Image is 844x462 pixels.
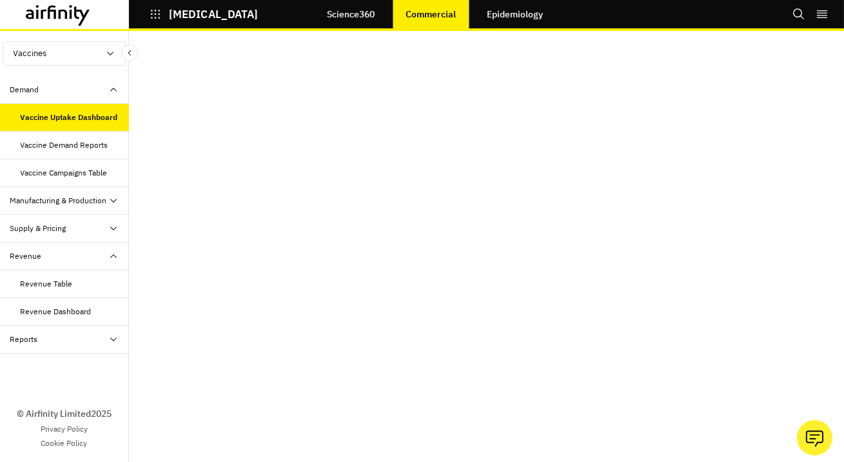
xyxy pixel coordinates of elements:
[121,45,138,61] button: Close Sidebar
[10,250,42,262] div: Revenue
[150,3,258,25] button: [MEDICAL_DATA]
[3,41,126,66] button: Vaccines
[10,334,38,345] div: Reports
[21,112,118,123] div: Vaccine Uptake Dashboard
[21,139,108,151] div: Vaccine Demand Reports
[406,9,456,19] p: Commercial
[10,223,66,234] div: Supply & Pricing
[21,306,92,317] div: Revenue Dashboard
[144,44,829,450] iframe: Interactive or visual content
[797,420,832,456] button: Ask our analysts
[17,407,112,421] p: © Airfinity Limited 2025
[10,195,107,206] div: Manufacturing & Production
[10,84,39,95] div: Demand
[792,3,805,25] button: Search
[169,8,258,20] p: [MEDICAL_DATA]
[41,437,88,449] a: Cookie Policy
[21,278,73,290] div: Revenue Table
[21,167,108,179] div: Vaccine Campaigns Table
[41,423,88,435] a: Privacy Policy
